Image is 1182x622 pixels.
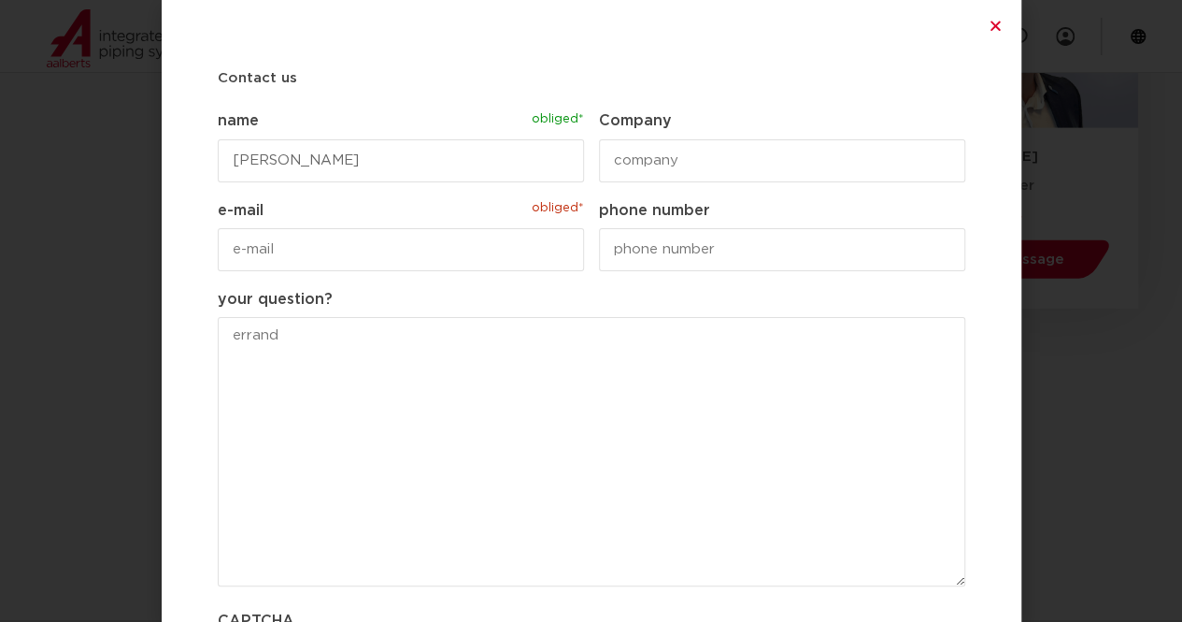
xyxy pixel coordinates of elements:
[532,202,584,214] font: obliged*
[218,139,584,182] input: name
[599,202,710,217] font: phone number
[599,139,965,182] input: company
[532,113,584,125] font: obliged*
[218,228,584,271] input: e-mail
[218,202,263,217] font: e-mail
[218,291,333,306] font: your question?
[218,71,297,85] font: Contact us
[599,228,965,271] input: phone number
[989,19,1003,33] a: Close
[599,113,672,128] font: Company
[218,113,259,128] font: name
